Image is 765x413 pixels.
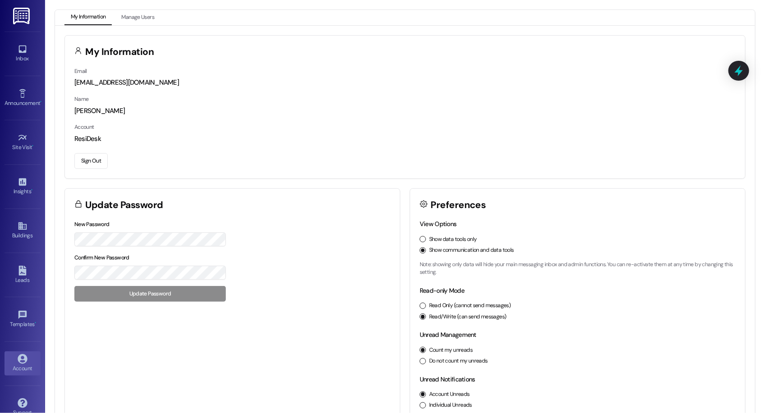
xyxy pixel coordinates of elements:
[429,302,511,310] label: Read Only (cannot send messages)
[74,68,87,75] label: Email
[429,357,488,365] label: Do not count my unreads
[420,220,457,228] label: View Options
[429,246,514,254] label: Show communication and data tools
[13,8,32,24] img: ResiDesk Logo
[40,99,41,105] span: •
[420,261,736,277] p: Note: showing only data will hide your main messaging inbox and admin functions. You can re-activ...
[5,174,41,199] a: Insights •
[74,123,94,131] label: Account
[31,187,32,193] span: •
[74,153,108,169] button: Sign Out
[420,331,476,339] label: Unread Management
[32,143,34,149] span: •
[420,375,475,383] label: Unread Notifications
[429,346,472,354] label: Count my unreads
[5,218,41,243] a: Buildings
[429,236,477,244] label: Show data tools only
[64,10,112,25] button: My Information
[35,320,36,326] span: •
[5,351,41,376] a: Account
[74,106,736,116] div: [PERSON_NAME]
[420,286,464,295] label: Read-only Mode
[86,47,154,57] h3: My Information
[86,200,163,210] h3: Update Password
[74,95,89,103] label: Name
[429,313,507,321] label: Read/Write (can send messages)
[74,134,736,144] div: ResiDesk
[74,221,110,228] label: New Password
[431,200,486,210] h3: Preferences
[429,390,470,399] label: Account Unreads
[74,78,736,87] div: [EMAIL_ADDRESS][DOMAIN_NAME]
[5,263,41,287] a: Leads
[5,130,41,154] a: Site Visit •
[429,401,472,409] label: Individual Unreads
[74,254,129,261] label: Confirm New Password
[5,307,41,331] a: Templates •
[115,10,160,25] button: Manage Users
[5,41,41,66] a: Inbox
